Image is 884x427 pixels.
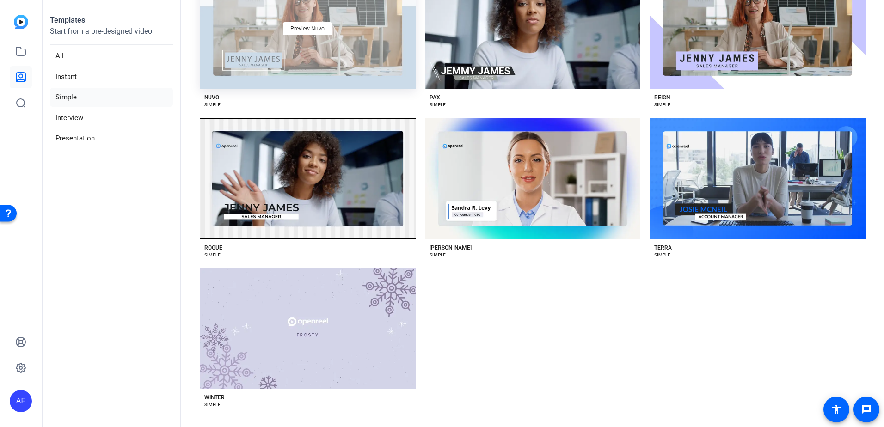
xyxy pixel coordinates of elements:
[290,26,325,31] span: Preview Nuvo
[200,118,416,239] button: Template image
[430,101,446,109] div: SIMPLE
[430,94,440,101] div: PAX
[50,26,173,45] p: Start from a pre-designed video
[654,94,670,101] div: REIGN
[204,394,225,401] div: WINTER
[204,401,221,409] div: SIMPLE
[430,244,472,251] div: [PERSON_NAME]
[50,67,173,86] li: Instant
[50,47,173,66] li: All
[654,244,672,251] div: TERRA
[861,404,872,415] mat-icon: message
[10,390,32,412] div: AF
[204,94,219,101] div: NUVO
[204,101,221,109] div: SIMPLE
[50,109,173,128] li: Interview
[654,101,670,109] div: SIMPLE
[200,268,416,389] button: Template image
[14,15,28,29] img: blue-gradient.svg
[204,251,221,259] div: SIMPLE
[831,404,842,415] mat-icon: accessibility
[654,251,670,259] div: SIMPLE
[204,244,222,251] div: ROGUE
[650,118,866,239] button: Template image
[430,251,446,259] div: SIMPLE
[425,118,641,239] button: Template image
[50,129,173,148] li: Presentation
[50,16,85,24] strong: Templates
[50,88,173,107] li: Simple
